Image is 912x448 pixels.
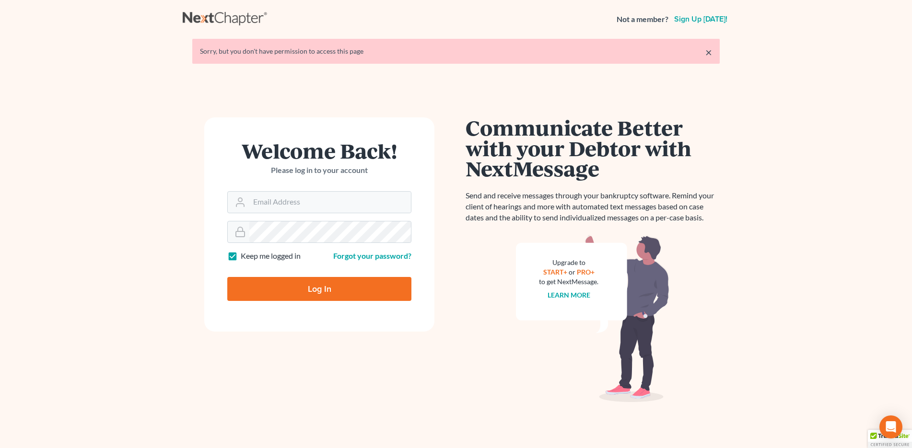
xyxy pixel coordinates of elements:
[227,140,411,161] h1: Welcome Back!
[539,258,598,267] div: Upgrade to
[577,268,595,276] a: PRO+
[227,277,411,301] input: Log In
[333,251,411,260] a: Forgot your password?
[241,251,301,262] label: Keep me logged in
[200,46,712,56] div: Sorry, but you don't have permission to access this page
[868,430,912,448] div: TrustedSite Certified
[548,291,590,299] a: Learn more
[466,190,720,223] p: Send and receive messages through your bankruptcy software. Remind your client of hearings and mo...
[539,277,598,287] div: to get NextMessage.
[227,165,411,176] p: Please log in to your account
[543,268,567,276] a: START+
[569,268,575,276] span: or
[617,14,668,25] strong: Not a member?
[672,15,729,23] a: Sign up [DATE]!
[879,415,902,438] div: Open Intercom Messenger
[249,192,411,213] input: Email Address
[516,235,669,402] img: nextmessage_bg-59042aed3d76b12b5cd301f8e5b87938c9018125f34e5fa2b7a6b67550977c72.svg
[705,46,712,58] a: ×
[466,117,720,179] h1: Communicate Better with your Debtor with NextMessage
